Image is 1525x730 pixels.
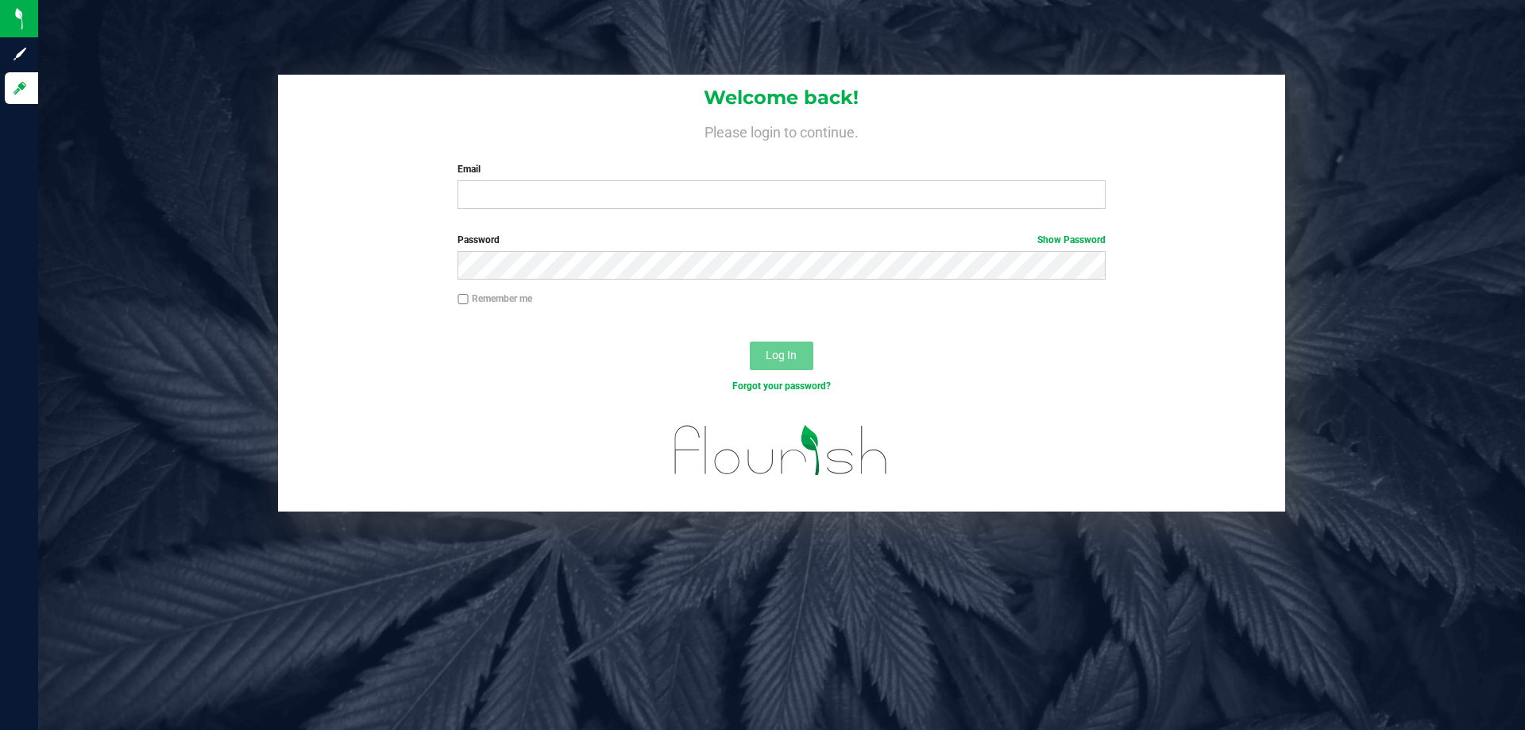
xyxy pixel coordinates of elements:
[457,294,469,305] input: Remember me
[12,80,28,96] inline-svg: Log in
[278,121,1285,140] h4: Please login to continue.
[457,162,1105,176] label: Email
[750,342,813,370] button: Log In
[12,46,28,62] inline-svg: Sign up
[457,292,532,306] label: Remember me
[732,380,831,392] a: Forgot your password?
[278,87,1285,108] h1: Welcome back!
[1037,234,1106,245] a: Show Password
[766,349,797,361] span: Log In
[457,234,500,245] span: Password
[655,410,907,491] img: flourish_logo.svg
